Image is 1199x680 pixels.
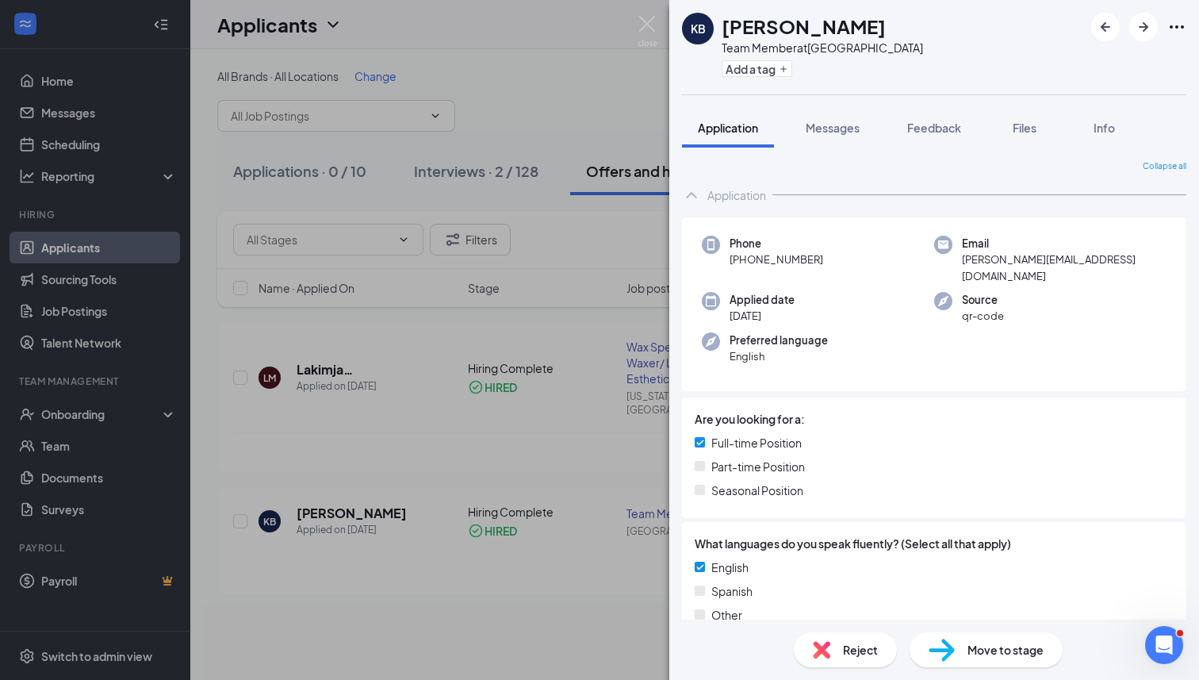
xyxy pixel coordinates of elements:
span: English [730,348,828,364]
div: KB [691,21,706,36]
div: Application [707,187,766,203]
iframe: Intercom live chat [1145,626,1183,664]
h1: [PERSON_NAME] [722,13,886,40]
span: Reject [843,641,878,659]
span: Applied date [730,292,795,308]
svg: ArrowRight [1134,17,1153,36]
span: Other [711,606,742,624]
span: Files [1013,121,1036,135]
svg: ArrowLeftNew [1096,17,1115,36]
span: Collapse all [1143,160,1186,173]
button: ArrowRight [1129,13,1158,41]
span: Part-time Position [711,458,805,475]
span: Application [698,121,758,135]
div: Team Member at [GEOGRAPHIC_DATA] [722,40,923,56]
span: Are you looking for a: [695,410,805,428]
button: PlusAdd a tag [722,60,792,77]
span: What languages do you speak fluently? (Select all that apply) [695,535,1011,552]
span: Feedback [907,121,961,135]
span: Messages [806,121,860,135]
span: Phone [730,236,823,252]
span: [DATE] [730,308,795,324]
span: Full-time Position [711,434,802,451]
span: Spanish [711,582,753,600]
span: Email [962,236,1166,252]
span: Seasonal Position [711,482,803,499]
svg: ChevronUp [682,186,701,205]
span: Move to stage [967,641,1044,659]
span: [PERSON_NAME][EMAIL_ADDRESS][DOMAIN_NAME] [962,252,1166,284]
span: Source [962,292,1004,308]
span: [PHONE_NUMBER] [730,252,823,267]
span: Preferred language [730,332,828,348]
button: ArrowLeftNew [1091,13,1120,41]
svg: Ellipses [1167,17,1186,36]
span: Info [1094,121,1115,135]
span: qr-code [962,308,1004,324]
svg: Plus [779,64,788,74]
span: English [711,559,749,576]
